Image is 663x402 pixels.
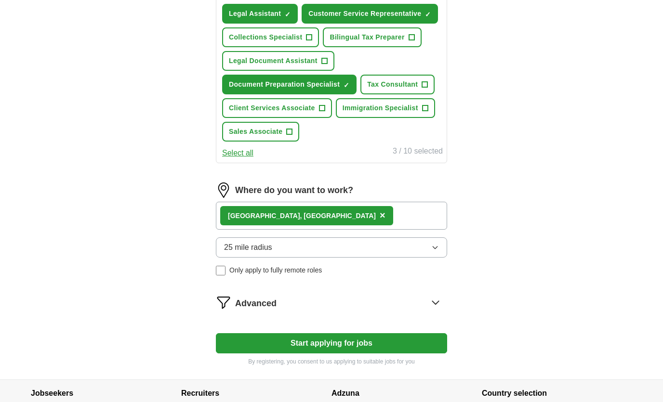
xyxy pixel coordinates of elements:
span: ✓ [344,81,349,89]
button: Tax Consultant [360,75,435,94]
span: Document Preparation Specialist [229,79,340,90]
span: Advanced [235,297,277,310]
span: Only apply to fully remote roles [229,265,322,275]
span: Bilingual Tax Preparer [330,32,404,42]
button: Document Preparation Specialist✓ [222,75,357,94]
input: Only apply to fully remote roles [216,266,225,275]
strong: [GEOGRAPHIC_DATA] [228,212,300,220]
img: location.png [216,182,231,198]
p: By registering, you consent to us applying to suitable jobs for you [216,357,447,366]
span: Sales Associate [229,127,282,137]
span: ✓ [425,11,431,18]
span: Customer Service Representative [308,9,421,19]
button: Client Services Associate [222,98,332,118]
span: Legal Assistant [229,9,281,19]
span: Tax Consultant [367,79,418,90]
button: Immigration Specialist [336,98,435,118]
div: , [GEOGRAPHIC_DATA] [228,211,376,221]
label: Where do you want to work? [235,184,353,197]
button: Legal Assistant✓ [222,4,298,24]
button: × [380,208,385,223]
button: Legal Document Assistant [222,51,334,71]
span: ✓ [285,11,291,18]
button: Collections Specialist [222,27,319,47]
button: Sales Associate [222,122,299,142]
span: 25 mile radius [224,242,272,253]
span: Immigration Specialist [343,103,418,113]
span: Client Services Associate [229,103,315,113]
button: Select all [222,147,253,159]
img: filter [216,295,231,310]
button: Start applying for jobs [216,333,447,353]
span: Legal Document Assistant [229,56,318,66]
button: Customer Service Representative✓ [302,4,438,24]
button: 25 mile radius [216,237,447,258]
button: Bilingual Tax Preparer [323,27,421,47]
div: 3 / 10 selected [393,145,443,159]
span: Collections Specialist [229,32,302,42]
span: × [380,210,385,220]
